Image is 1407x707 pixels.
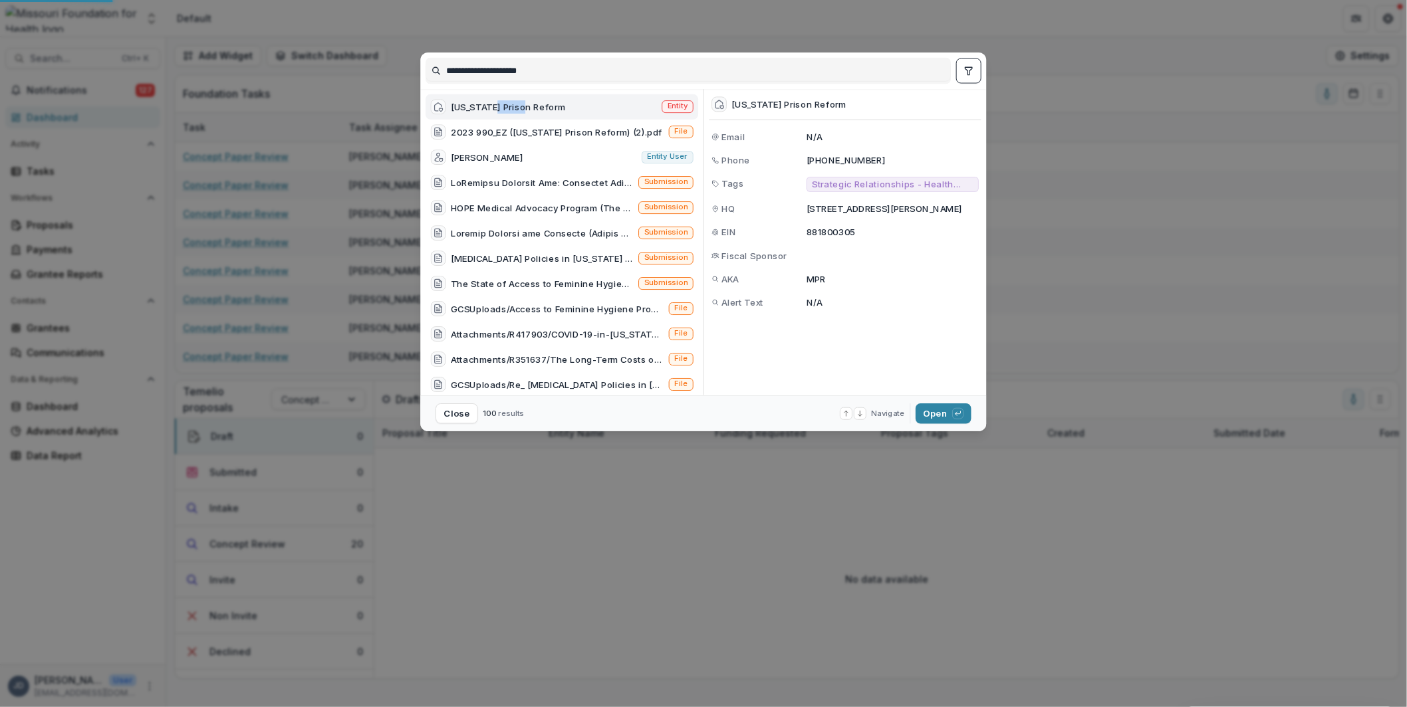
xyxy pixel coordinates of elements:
span: Alert Text [722,296,764,309]
div: 2023 990_EZ ([US_STATE] Prison Reform) (2).pdf [451,126,662,139]
button: Close [436,403,478,423]
div: [MEDICAL_DATA] Policies in [US_STATE] Jails and Prisons ([US_STATE] Appleseed and its collaborato... [451,252,634,265]
span: Email [722,130,745,144]
span: EIN [722,225,737,239]
span: Submission [644,203,688,212]
span: File [674,329,688,338]
span: Submission [644,228,688,237]
div: [PERSON_NAME] [451,151,523,164]
span: results [498,409,524,418]
p: 881800305 [807,225,979,239]
span: AKA [722,272,739,286]
span: File [674,354,688,363]
div: [US_STATE] Prison Reform [451,100,565,114]
span: Entity [668,102,688,111]
div: HOPE Medical Advocacy Program (The HOPE (Health, Outreach, and Patient Empowerment) Medical Advoc... [451,201,634,215]
span: Fiscal Sponsor [722,249,787,262]
div: GCSUploads/Access to Feminine Hygiene Products in [US_STATE] Prisons Summary 2018.pdf [451,302,664,316]
p: [PHONE_NUMBER] [807,153,979,167]
span: Phone [722,153,751,167]
span: File [674,304,688,313]
p: N/A [807,296,979,309]
div: Attachments/R351637/The Long-Term Costs of Missouris School-to-Prison Pipeline _ ACLU of [US_STAT... [451,353,664,366]
span: Submission [644,278,688,288]
div: GCSUploads/Re_ [MEDICAL_DATA] Policies in [US_STATE] Jails and Prisons (20-0433-ES-20).msg [451,378,664,391]
button: Open [916,403,971,423]
span: Navigate [872,408,905,419]
span: HQ [722,202,735,215]
div: LoRemipsu Dolorsit Ame: Consectet Adipis eli Seddoei Tempor in Utlabore etd Magnaali eni Adminimv... [451,176,634,189]
div: [US_STATE] Prison Reform [732,99,846,110]
p: N/A [807,130,979,144]
span: Entity user [647,152,688,161]
span: Strategic Relationships - Health Equity Fund [812,179,973,190]
span: File [674,379,688,389]
span: 100 [483,409,496,418]
div: Loremip Dolorsi ame Consecte (Adipis elitse do e tempori utl etdoloremagnaa enima minimven qu nos... [451,227,634,240]
p: MPR [807,272,979,286]
span: Submission [644,253,688,262]
div: Attachments/R417903/COVID-19-in-[US_STATE]-Prisons-and-Jails.pdf [451,328,664,341]
span: File [674,127,688,136]
button: toggle filters [956,58,981,84]
div: The State of Access to Feminine Hygiene Products in [US_STATE][GEOGRAPHIC_DATA] ([US_STATE] Apple... [451,277,634,290]
span: Submission [644,177,688,187]
p: [STREET_ADDRESS][PERSON_NAME] [807,202,979,215]
span: Tags [722,177,744,190]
